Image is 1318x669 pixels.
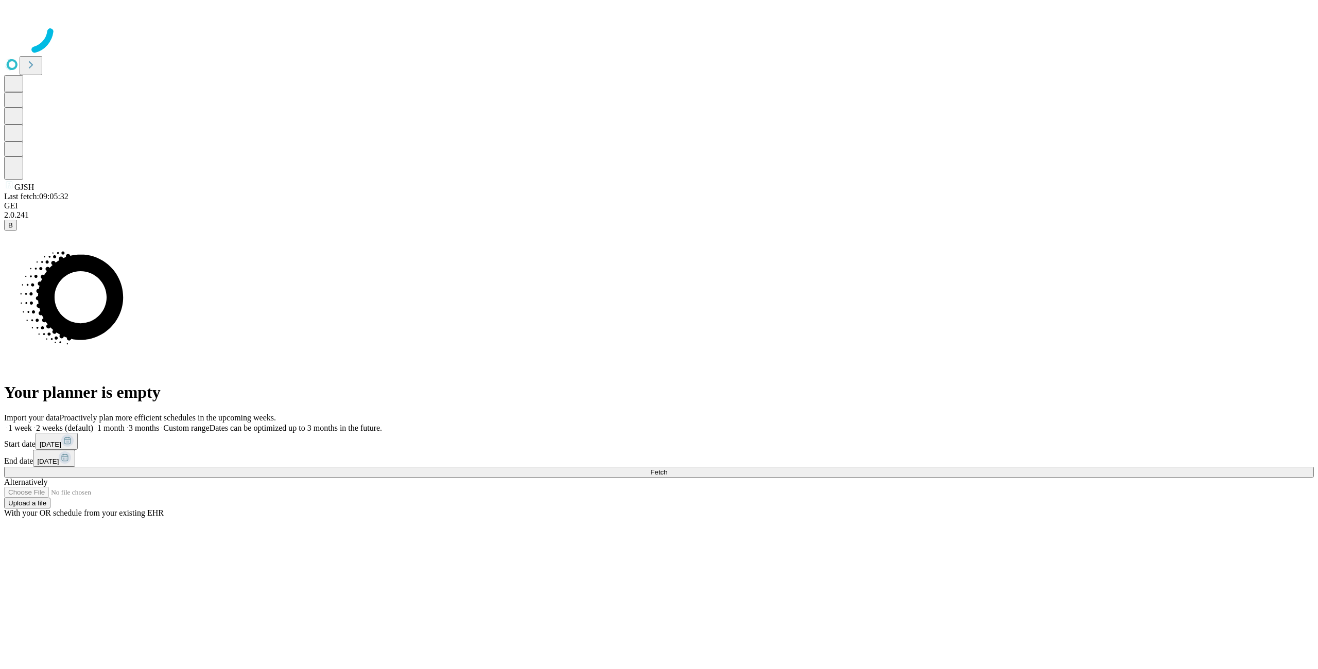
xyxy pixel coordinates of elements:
[36,424,93,432] span: 2 weeks (default)
[4,220,17,231] button: B
[650,468,667,476] span: Fetch
[4,201,1314,210] div: GEI
[163,424,209,432] span: Custom range
[4,433,1314,450] div: Start date
[4,478,47,486] span: Alternatively
[14,183,34,191] span: GJSH
[8,221,13,229] span: B
[97,424,125,432] span: 1 month
[4,508,164,517] span: With your OR schedule from your existing EHR
[4,192,68,201] span: Last fetch: 09:05:32
[4,467,1314,478] button: Fetch
[36,433,78,450] button: [DATE]
[4,210,1314,220] div: 2.0.241
[210,424,382,432] span: Dates can be optimized up to 3 months in the future.
[4,383,1314,402] h1: Your planner is empty
[37,457,59,465] span: [DATE]
[4,450,1314,467] div: End date
[4,498,50,508] button: Upload a file
[40,441,61,448] span: [DATE]
[33,450,75,467] button: [DATE]
[4,413,60,422] span: Import your data
[8,424,32,432] span: 1 week
[60,413,276,422] span: Proactively plan more efficient schedules in the upcoming weeks.
[129,424,159,432] span: 3 months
